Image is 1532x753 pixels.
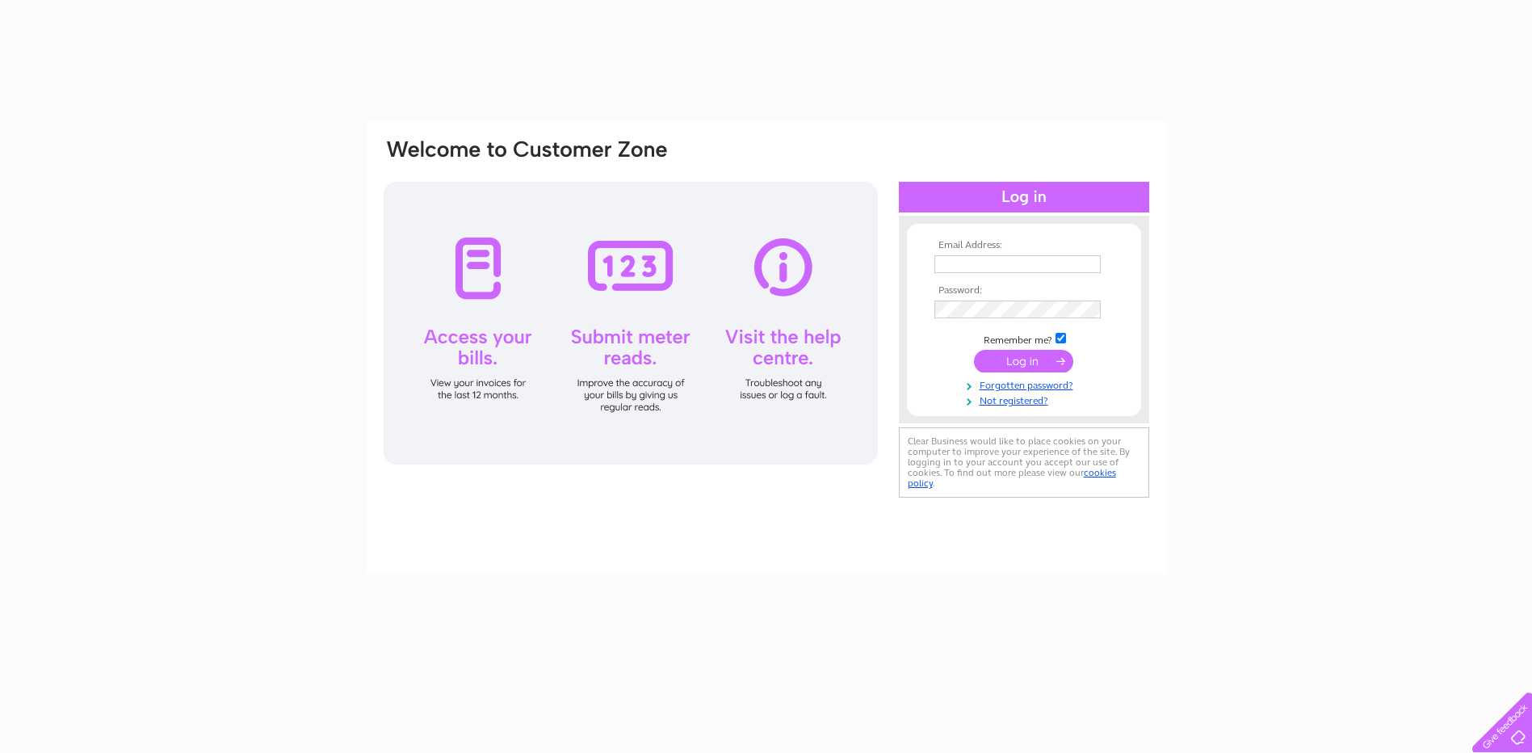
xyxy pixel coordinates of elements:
[908,467,1116,489] a: cookies policy
[934,392,1118,407] a: Not registered?
[930,240,1118,251] th: Email Address:
[930,285,1118,297] th: Password:
[934,376,1118,392] a: Forgotten password?
[974,350,1073,372] input: Submit
[930,330,1118,347] td: Remember me?
[899,427,1149,498] div: Clear Business would like to place cookies on your computer to improve your experience of the sit...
